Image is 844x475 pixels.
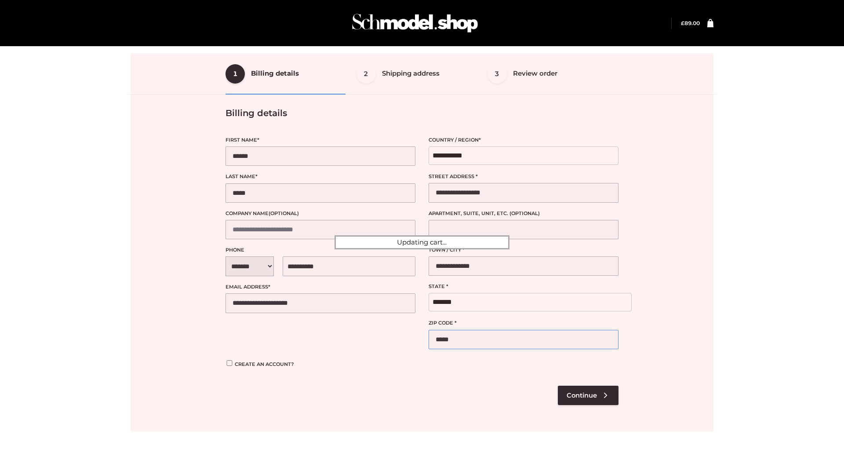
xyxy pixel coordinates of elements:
bdi: 89.00 [681,20,700,26]
a: £89.00 [681,20,700,26]
img: Schmodel Admin 964 [349,6,481,40]
span: £ [681,20,684,26]
div: Updating cart... [335,235,509,249]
